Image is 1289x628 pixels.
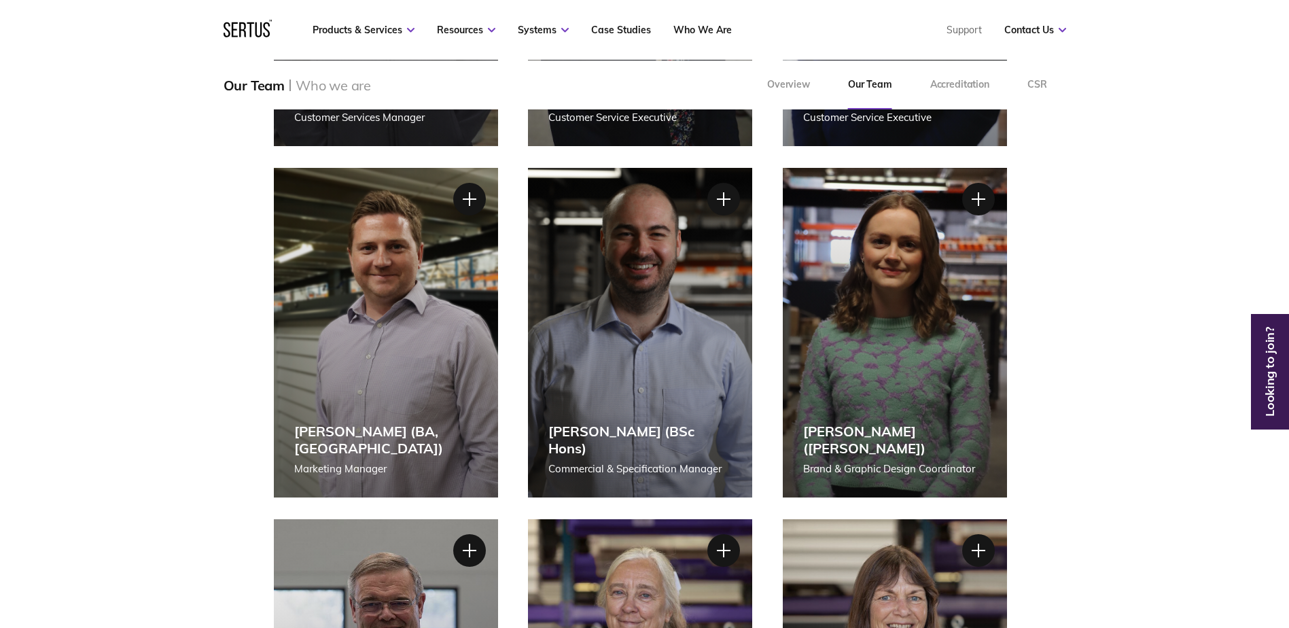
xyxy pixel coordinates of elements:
[911,60,1008,109] a: Accreditation
[1254,366,1286,377] a: Looking to join?
[673,24,732,36] a: Who We Are
[1044,470,1289,628] iframe: Chat Widget
[294,461,478,477] div: Marketing Manager
[518,24,569,36] a: Systems
[1008,60,1066,109] a: CSR
[748,60,829,109] a: Overview
[437,24,495,36] a: Resources
[548,423,732,457] div: [PERSON_NAME] (BSc Hons)
[224,77,285,94] div: Our Team
[591,24,651,36] a: Case Studies
[947,24,982,36] a: Support
[803,461,987,477] div: Brand & Graphic Design Coordinator
[803,109,932,126] div: Customer Service Executive
[294,109,425,126] div: Customer Services Manager
[548,109,677,126] div: Customer Service Executive
[1004,24,1066,36] a: Contact Us
[313,24,414,36] a: Products & Services
[548,461,732,477] div: Commercial & Specification Manager
[803,423,987,457] div: [PERSON_NAME] ([PERSON_NAME])
[296,77,371,94] div: Who we are
[294,423,478,457] div: [PERSON_NAME] (BA, [GEOGRAPHIC_DATA])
